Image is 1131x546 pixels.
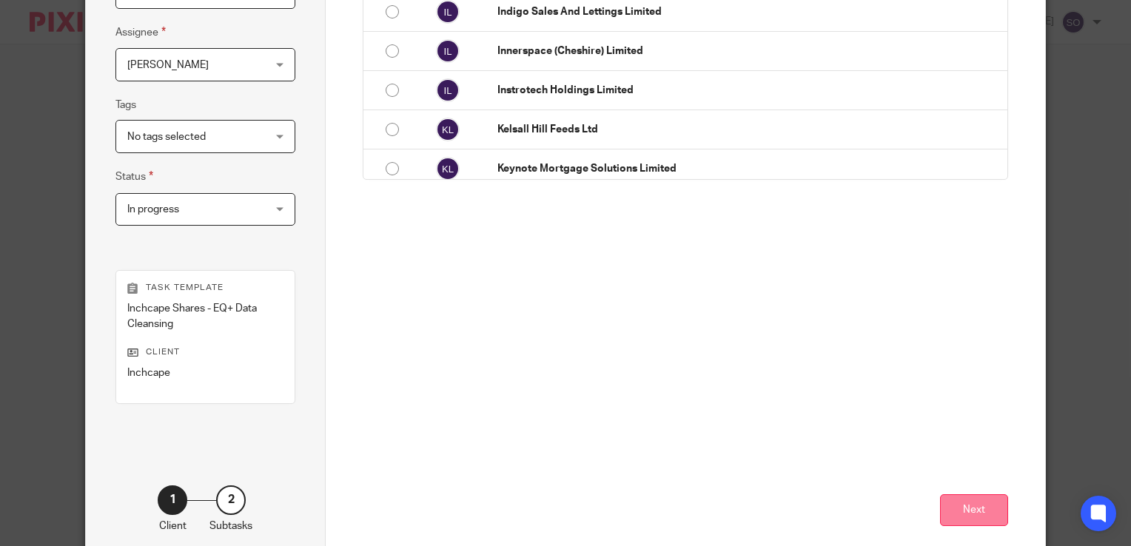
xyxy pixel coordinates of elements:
[497,44,1000,58] p: Innerspace (Cheshire) Limited
[159,519,187,533] p: Client
[127,301,283,331] p: Inchcape Shares - EQ+ Data Cleansing
[115,24,166,41] label: Assignee
[115,98,136,112] label: Tags
[497,83,1000,98] p: Instrotech Holdings Limited
[127,365,283,380] p: Inchcape
[127,282,283,294] p: Task template
[127,204,179,215] span: In progress
[497,4,1000,19] p: Indigo Sales And Lettings Limited
[115,168,153,185] label: Status
[127,346,283,358] p: Client
[940,494,1008,526] button: Next
[127,60,209,70] span: [PERSON_NAME]
[216,485,246,515] div: 2
[127,132,206,142] span: No tags selected
[436,118,460,141] img: svg%3E
[436,157,460,181] img: svg%3E
[158,485,187,515] div: 1
[209,519,252,533] p: Subtasks
[436,39,460,63] img: svg%3E
[497,122,1000,137] p: Kelsall Hill Feeds Ltd
[436,78,460,102] img: svg%3E
[497,161,1000,176] p: Keynote Mortgage Solutions Limited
